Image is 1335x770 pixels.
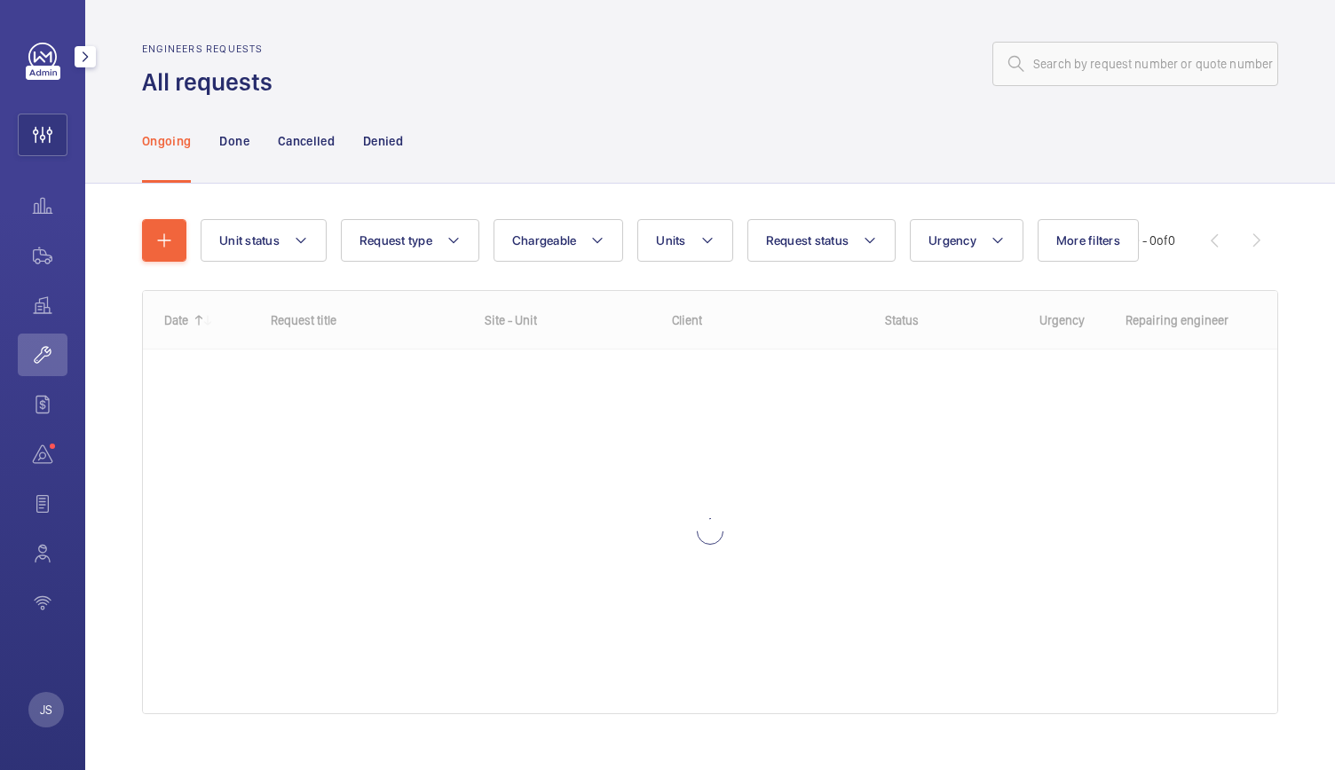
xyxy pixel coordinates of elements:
p: Done [219,132,249,150]
span: More filters [1056,233,1120,247]
p: Denied [363,132,403,150]
button: Urgency [910,219,1023,262]
button: Units [637,219,732,262]
p: Cancelled [278,132,335,150]
span: of [1157,233,1168,247]
button: Unit status [201,219,327,262]
span: Chargeable [512,233,577,247]
span: 0 - 0 0 [1133,234,1175,247]
span: Request status [766,233,849,247]
span: Request type [359,233,432,247]
span: Unit status [219,233,280,247]
span: Units [656,233,685,247]
span: Urgency [928,233,976,247]
button: More filters [1038,219,1139,262]
h1: All requests [142,66,283,98]
button: Request status [747,219,897,262]
p: JS [40,701,52,719]
input: Search by request number or quote number [992,42,1278,86]
button: Chargeable [494,219,624,262]
button: Request type [341,219,479,262]
p: Ongoing [142,132,191,150]
h2: Engineers requests [142,43,283,55]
